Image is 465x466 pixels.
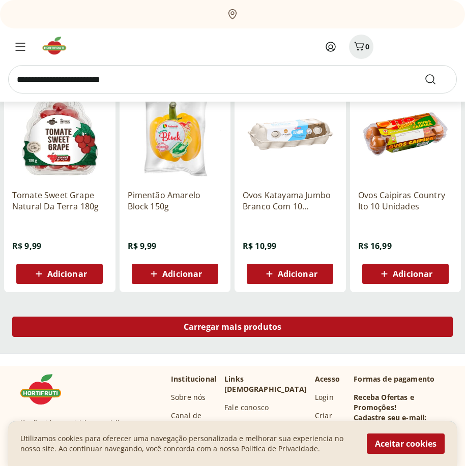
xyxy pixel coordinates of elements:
[162,270,202,278] span: Adicionar
[362,264,449,284] button: Adicionar
[12,190,107,212] a: Tomate Sweet Grape Natural Da Terra 180g
[20,374,71,405] img: Hortifruti
[358,190,453,212] a: Ovos Caipiras Country Ito 10 Unidades
[349,35,373,59] button: Carrinho
[132,264,218,284] button: Adicionar
[278,270,317,278] span: Adicionar
[171,392,206,402] a: Sobre nós
[12,317,453,341] a: Carregar mais produtos
[424,73,449,85] button: Submit Search
[12,86,107,181] img: Tomate Sweet Grape Natural Da Terra 180g
[365,42,369,51] span: 0
[315,392,334,402] a: Login
[247,264,333,284] button: Adicionar
[171,374,216,384] p: Institucional
[171,411,216,431] a: Canal de Denúncias
[16,264,103,284] button: Adicionar
[243,190,338,212] a: Ovos Katayama Jumbo Branco Com 10 Unidades
[8,65,457,94] input: search
[12,240,41,252] span: R$ 9,99
[128,240,157,252] span: R$ 9,99
[184,323,282,331] span: Carregar mais produtos
[243,86,338,181] img: Ovos Katayama Jumbo Branco Com 10 Unidades
[243,240,276,252] span: R$ 10,99
[128,86,223,181] img: Pimentão Amarelo Block 150g
[367,433,445,454] button: Aceitar cookies
[20,433,355,454] p: Utilizamos cookies para oferecer uma navegação personalizada e melhorar sua experiencia no nosso ...
[224,374,307,394] p: Links [DEMOGRAPHIC_DATA]
[41,36,75,56] img: Hortifruti
[358,86,453,181] img: Ovos Caipiras Country Ito 10 Unidades
[354,374,445,384] p: Formas de pagamento
[47,270,87,278] span: Adicionar
[315,411,345,431] a: Criar Conta
[224,402,269,413] a: Fale conosco
[8,35,33,59] button: Menu
[393,270,432,278] span: Adicionar
[315,374,340,384] p: Acesso
[354,392,445,413] h3: Receba Ofertas e Promoções!
[358,240,392,252] span: R$ 16,99
[354,413,426,423] h3: Cadastre seu e-mail:
[128,190,223,212] a: Pimentão Amarelo Block 150g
